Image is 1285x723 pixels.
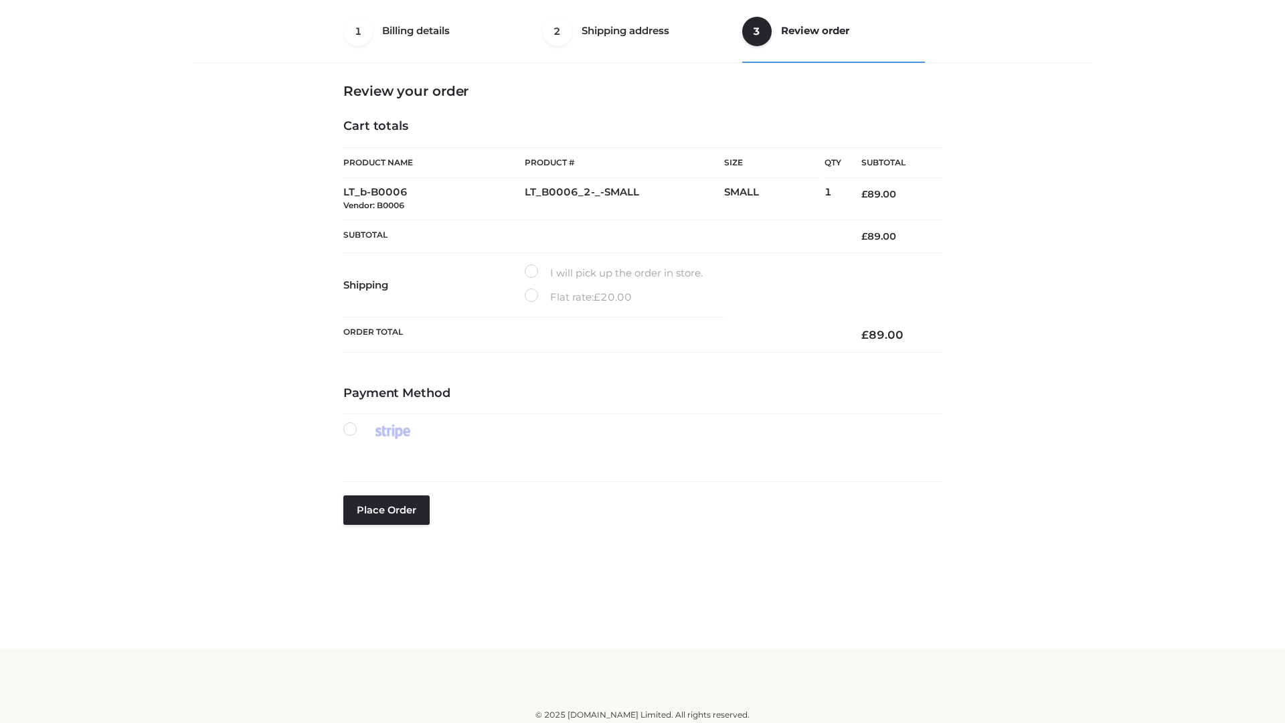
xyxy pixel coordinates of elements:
th: Size [724,148,818,178]
bdi: 89.00 [861,328,904,341]
bdi: 20.00 [594,291,632,303]
th: Product Name [343,147,525,178]
div: © 2025 [DOMAIN_NAME] Limited. All rights reserved. [199,708,1086,722]
span: £ [861,230,867,242]
th: Qty [825,147,841,178]
th: Shipping [343,253,525,317]
th: Order Total [343,317,841,353]
bdi: 89.00 [861,230,896,242]
h3: Review your order [343,83,942,99]
h4: Payment Method [343,386,942,401]
small: Vendor: B0006 [343,200,404,210]
button: Place order [343,495,430,525]
td: SMALL [724,178,825,220]
h4: Cart totals [343,119,942,134]
th: Product # [525,147,724,178]
th: Subtotal [343,220,841,252]
span: £ [594,291,600,303]
label: Flat rate: [525,289,632,306]
label: I will pick up the order in store. [525,264,703,282]
bdi: 89.00 [861,188,896,200]
td: LT_b-B0006 [343,178,525,220]
td: 1 [825,178,841,220]
th: Subtotal [841,148,942,178]
span: £ [861,328,869,341]
span: £ [861,188,867,200]
td: LT_B0006_2-_-SMALL [525,178,724,220]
